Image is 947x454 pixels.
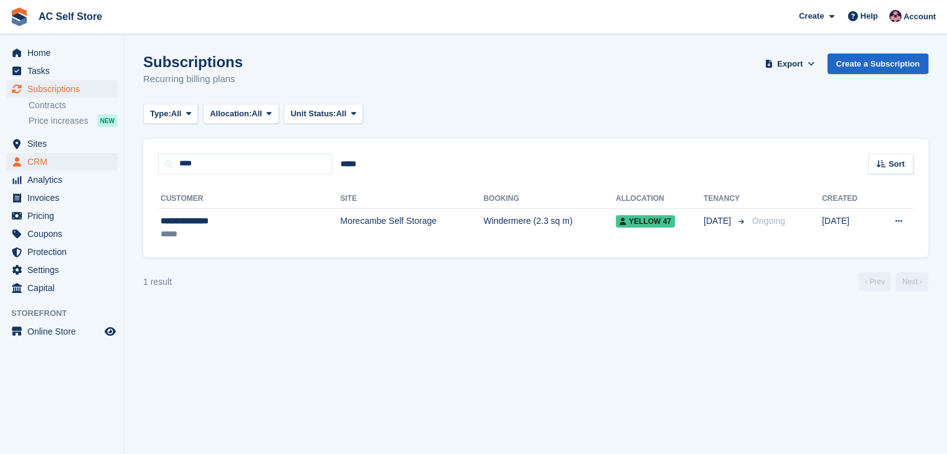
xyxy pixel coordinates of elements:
[103,324,118,339] a: Preview store
[6,323,118,340] a: menu
[6,171,118,188] a: menu
[27,80,102,98] span: Subscriptions
[143,53,243,70] h1: Subscriptions
[752,216,785,226] span: Ongoing
[896,272,928,291] a: Next
[171,108,182,120] span: All
[291,108,336,120] span: Unit Status:
[616,215,675,228] span: Yellow 47
[6,207,118,225] a: menu
[340,189,483,209] th: Site
[210,108,252,120] span: Allocation:
[6,135,118,152] a: menu
[34,6,107,27] a: AC Self Store
[340,208,483,248] td: Morecambe Self Storage
[889,10,902,22] img: Ted Cox
[6,44,118,62] a: menu
[827,53,928,74] a: Create a Subscription
[860,10,878,22] span: Help
[27,207,102,225] span: Pricing
[27,171,102,188] span: Analytics
[799,10,824,22] span: Create
[822,189,875,209] th: Created
[27,153,102,170] span: CRM
[888,158,905,170] span: Sort
[6,153,118,170] a: menu
[143,72,243,86] p: Recurring billing plans
[158,189,340,209] th: Customer
[27,135,102,152] span: Sites
[11,307,124,320] span: Storefront
[27,225,102,243] span: Coupons
[6,189,118,206] a: menu
[27,189,102,206] span: Invoices
[27,44,102,62] span: Home
[27,279,102,297] span: Capital
[143,104,198,124] button: Type: All
[903,11,936,23] span: Account
[856,272,931,291] nav: Page
[859,272,891,291] a: Previous
[6,243,118,261] a: menu
[252,108,262,120] span: All
[284,104,363,124] button: Unit Status: All
[27,62,102,80] span: Tasks
[203,104,279,124] button: Allocation: All
[704,215,733,228] span: [DATE]
[6,261,118,279] a: menu
[6,80,118,98] a: menu
[6,279,118,297] a: menu
[29,115,88,127] span: Price increases
[483,208,616,248] td: Windermere (2.3 sq m)
[822,208,875,248] td: [DATE]
[6,62,118,80] a: menu
[6,225,118,243] a: menu
[29,114,118,127] a: Price increases NEW
[483,189,616,209] th: Booking
[763,53,817,74] button: Export
[150,108,171,120] span: Type:
[616,189,704,209] th: Allocation
[777,58,803,70] span: Export
[143,276,172,289] div: 1 result
[27,261,102,279] span: Settings
[97,114,118,127] div: NEW
[27,323,102,340] span: Online Store
[27,243,102,261] span: Protection
[10,7,29,26] img: stora-icon-8386f47178a22dfd0bd8f6a31ec36ba5ce8667c1dd55bd0f319d3a0aa187defe.svg
[336,108,347,120] span: All
[704,189,747,209] th: Tenancy
[29,100,118,111] a: Contracts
